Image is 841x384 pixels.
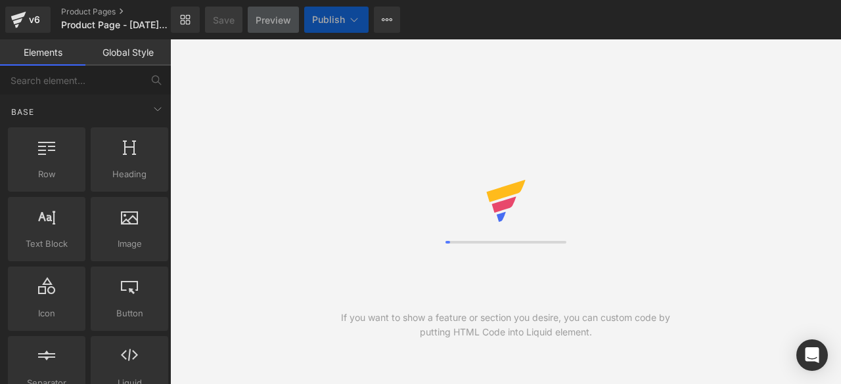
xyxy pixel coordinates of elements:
a: Preview [248,7,299,33]
a: Global Style [85,39,171,66]
span: Publish [312,14,345,25]
span: Save [213,13,235,27]
button: Publish [304,7,369,33]
a: New Library [171,7,200,33]
span: Image [95,237,164,251]
a: Product Pages [61,7,193,17]
div: If you want to show a feature or section you desire, you can custom code by putting HTML Code int... [338,310,673,339]
span: Text Block [12,237,81,251]
span: Heading [95,167,164,181]
span: Button [95,307,164,320]
div: Open Intercom Messenger [796,339,828,371]
a: v6 [5,7,51,33]
div: v6 [26,11,43,28]
span: Row [12,167,81,181]
span: Base [10,106,35,118]
span: Preview [256,13,291,27]
span: Product Page - [DATE] 19:19:18 [61,20,168,30]
button: More [374,7,400,33]
span: Icon [12,307,81,320]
